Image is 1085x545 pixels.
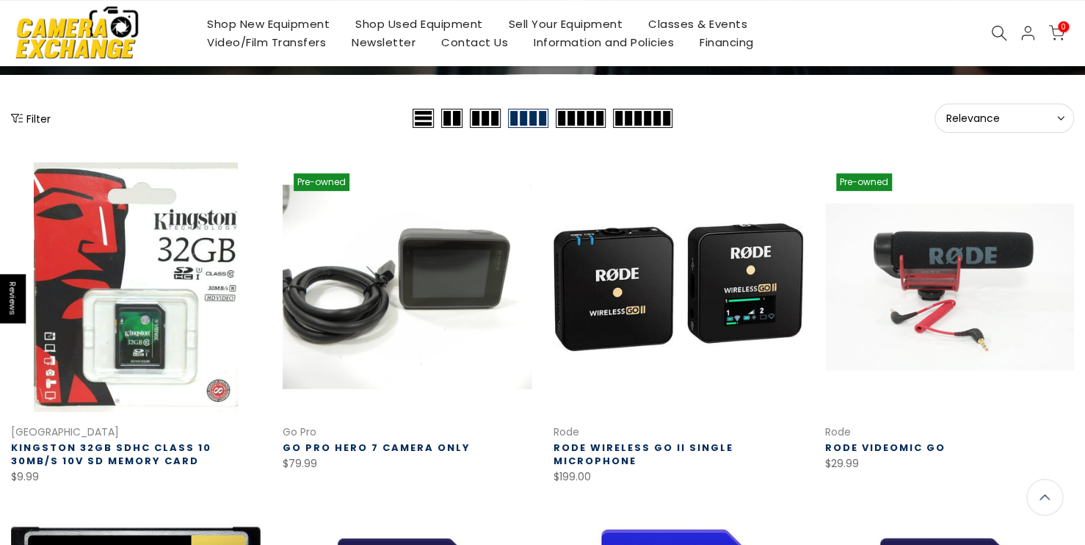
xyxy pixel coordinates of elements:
span: 0 [1058,21,1069,32]
a: Kingston 32GB SDHC Class 10 30MB/s 10V SD Memory Card [11,441,211,468]
a: Back to the top [1026,479,1063,516]
div: $199.00 [554,468,803,486]
a: Rode [554,425,579,439]
a: [GEOGRAPHIC_DATA] [11,425,119,439]
a: 0 [1048,25,1064,41]
a: Financing [687,33,767,51]
a: Rode [825,425,851,439]
button: Show filters [11,111,51,126]
a: Newsletter [339,33,429,51]
div: $79.99 [283,455,532,473]
a: Go Pro [283,425,316,439]
a: Sell Your Equipment [496,15,636,33]
a: Shop Used Equipment [343,15,496,33]
a: Go Pro Hero 7 camera only [283,441,471,455]
a: Rode Wireless Go II Single Microphone [554,441,733,468]
div: $9.99 [11,468,261,486]
a: Contact Us [429,33,521,51]
a: Information and Policies [521,33,687,51]
span: Relevance [946,112,1062,125]
a: Rode VideoMic GO [825,441,946,455]
a: Classes & Events [636,15,761,33]
a: Shop New Equipment [195,15,343,33]
a: Video/Film Transfers [195,33,339,51]
div: $29.99 [825,455,1075,473]
button: Relevance [935,104,1074,133]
